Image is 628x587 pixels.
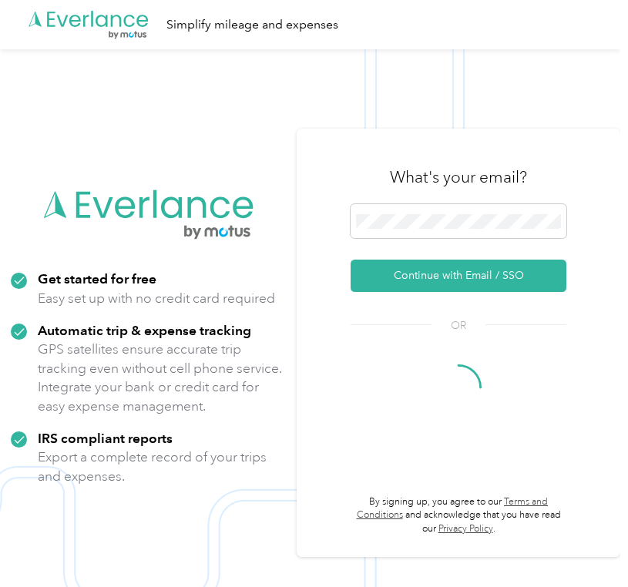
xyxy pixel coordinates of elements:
strong: Automatic trip & expense tracking [38,322,251,338]
p: Export a complete record of your trips and expenses. [38,448,286,485]
a: Privacy Policy [438,523,493,535]
strong: IRS compliant reports [38,430,173,446]
h3: What's your email? [390,166,527,188]
p: Easy set up with no credit card required [38,289,275,308]
div: Simplify mileage and expenses [166,15,338,35]
strong: Get started for free [38,270,156,287]
p: GPS satellites ensure accurate trip tracking even without cell phone service. Integrate your bank... [38,340,286,415]
a: Terms and Conditions [357,496,549,522]
p: By signing up, you agree to our and acknowledge that you have read our . [351,495,566,536]
span: OR [432,317,485,334]
button: Continue with Email / SSO [351,260,566,292]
